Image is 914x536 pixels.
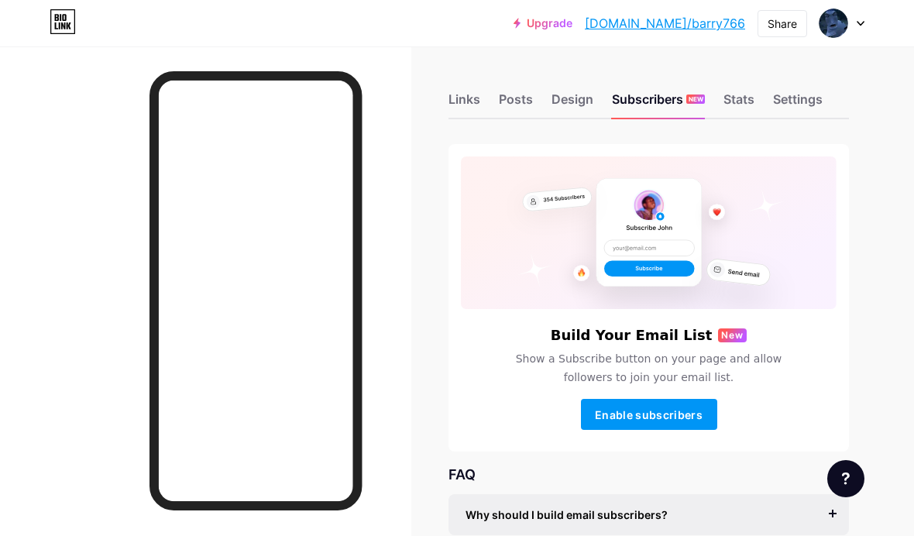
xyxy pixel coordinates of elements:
[581,399,717,430] button: Enable subscribers
[585,14,745,33] a: [DOMAIN_NAME]/barry766
[723,90,754,118] div: Stats
[448,464,849,485] div: FAQ
[499,90,533,118] div: Posts
[448,90,480,118] div: Links
[773,90,823,118] div: Settings
[514,17,572,29] a: Upgrade
[689,94,703,104] span: NEW
[721,328,744,342] span: New
[551,328,713,343] h6: Build Your Email List
[819,9,848,38] img: barry766
[768,15,797,32] div: Share
[595,408,703,421] span: Enable subscribers
[466,507,668,523] span: Why should I build email subscribers?
[499,349,799,387] span: Show a Subscribe button on your page and allow followers to join your email list.
[551,90,593,118] div: Design
[612,90,705,118] div: Subscribers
